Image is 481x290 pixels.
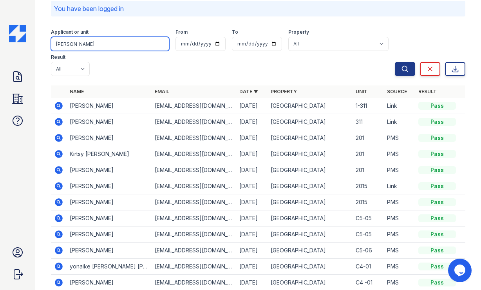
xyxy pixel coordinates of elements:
td: 2015 [353,194,384,210]
td: [PERSON_NAME] [67,114,152,130]
td: [DATE] [236,259,268,275]
td: [DATE] [236,162,268,178]
td: [GEOGRAPHIC_DATA] [268,178,353,194]
a: Date ▼ [239,89,258,94]
label: Applicant or unit [51,29,89,35]
div: Pass [418,134,456,142]
a: Unit [356,89,367,94]
td: 201 [353,130,384,146]
div: Pass [418,166,456,174]
td: 311 [353,114,384,130]
td: [DATE] [236,98,268,114]
img: CE_Icon_Blue-c292c112584629df590d857e76928e9f676e5b41ef8f769ba2f05ee15b207248.png [9,25,26,42]
div: Pass [418,198,456,206]
td: [GEOGRAPHIC_DATA] [268,259,353,275]
td: 1-311 [353,98,384,114]
td: [PERSON_NAME] [67,243,152,259]
td: C4-01 [353,259,384,275]
iframe: chat widget [448,259,473,282]
td: [EMAIL_ADDRESS][DOMAIN_NAME] [152,130,237,146]
td: [EMAIL_ADDRESS][DOMAIN_NAME] [152,162,237,178]
a: Name [70,89,84,94]
td: [EMAIL_ADDRESS][DOMAIN_NAME] [152,146,237,162]
a: Source [387,89,407,94]
td: [PERSON_NAME] [67,210,152,227]
label: To [232,29,238,35]
td: [DATE] [236,243,268,259]
td: [PERSON_NAME] [67,162,152,178]
label: From [175,29,188,35]
td: [GEOGRAPHIC_DATA] [268,243,353,259]
div: Pass [418,263,456,270]
td: PMS [384,243,415,259]
td: [PERSON_NAME] [67,130,152,146]
td: PMS [384,227,415,243]
td: yonaike [PERSON_NAME] [PERSON_NAME] [67,259,152,275]
td: [GEOGRAPHIC_DATA] [268,146,353,162]
div: Pass [418,230,456,238]
td: C5-06 [353,243,384,259]
td: [GEOGRAPHIC_DATA] [268,130,353,146]
td: [GEOGRAPHIC_DATA] [268,162,353,178]
td: PMS [384,194,415,210]
td: C5-05 [353,210,384,227]
td: [GEOGRAPHIC_DATA] [268,114,353,130]
td: [EMAIL_ADDRESS][DOMAIN_NAME] [152,194,237,210]
td: [EMAIL_ADDRESS][DOMAIN_NAME] [152,98,237,114]
td: [EMAIL_ADDRESS][DOMAIN_NAME] [152,243,237,259]
td: [GEOGRAPHIC_DATA] [268,98,353,114]
td: Link [384,98,415,114]
td: 2015 [353,178,384,194]
div: Pass [418,246,456,254]
div: Pass [418,214,456,222]
td: PMS [384,130,415,146]
td: [GEOGRAPHIC_DATA] [268,194,353,210]
td: [EMAIL_ADDRESS][DOMAIN_NAME] [152,114,237,130]
td: PMS [384,162,415,178]
td: [DATE] [236,130,268,146]
td: [DATE] [236,114,268,130]
a: Email [155,89,169,94]
td: [EMAIL_ADDRESS][DOMAIN_NAME] [152,259,237,275]
td: PMS [384,210,415,227]
div: Pass [418,150,456,158]
div: Pass [418,102,456,110]
a: Property [271,89,297,94]
div: Pass [418,279,456,286]
div: Pass [418,118,456,126]
td: Link [384,178,415,194]
td: C5-05 [353,227,384,243]
td: [PERSON_NAME] [67,98,152,114]
td: [DATE] [236,210,268,227]
td: [EMAIL_ADDRESS][DOMAIN_NAME] [152,178,237,194]
td: [GEOGRAPHIC_DATA] [268,227,353,243]
p: You have been logged in [54,4,462,13]
td: [EMAIL_ADDRESS][DOMAIN_NAME] [152,227,237,243]
td: [GEOGRAPHIC_DATA] [268,210,353,227]
td: [DATE] [236,194,268,210]
td: PMS [384,146,415,162]
label: Property [288,29,309,35]
td: [EMAIL_ADDRESS][DOMAIN_NAME] [152,210,237,227]
a: Result [418,89,437,94]
td: Kirtsy [PERSON_NAME] [67,146,152,162]
div: Pass [418,182,456,190]
td: [DATE] [236,178,268,194]
td: PMS [384,259,415,275]
td: [PERSON_NAME] [67,178,152,194]
td: 201 [353,162,384,178]
td: [PERSON_NAME] [67,194,152,210]
td: [DATE] [236,146,268,162]
td: 201 [353,146,384,162]
td: [PERSON_NAME] [67,227,152,243]
td: [DATE] [236,227,268,243]
td: Link [384,114,415,130]
label: Result [51,54,65,60]
input: Search by name, email, or unit number [51,37,169,51]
